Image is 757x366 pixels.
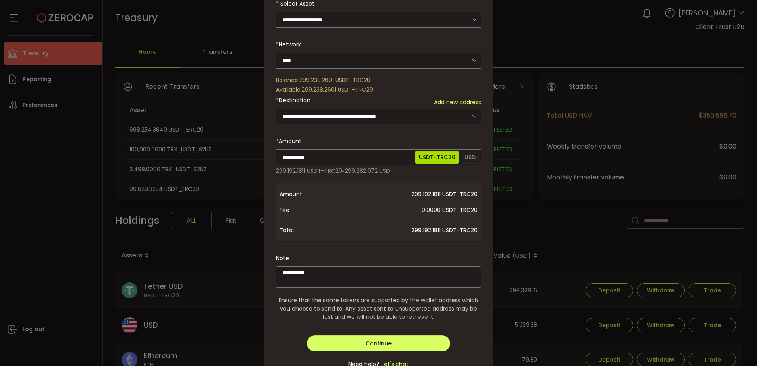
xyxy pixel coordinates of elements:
span: 0.0000 USDT-TRC20 [343,202,477,218]
span: 299,192.1811 USDT-TRC20 [343,186,477,202]
span: 299,192.1811 USDT-TRC20 [276,167,342,175]
span: USDT-TRC20 [415,151,459,164]
span: Amount [279,137,301,145]
span: Continue [365,339,392,347]
span: Add new address [434,98,481,107]
span: Balance: [276,76,299,84]
span: 299,192.1811 USDT-TRC20 [343,222,477,238]
span: Ensure that the same tokens are supported by the wallet address which you choose to send to. Any ... [276,296,481,321]
span: ≈ [342,167,345,175]
span: Destination [279,96,310,104]
span: 299,282.072 USD [345,167,390,175]
span: Available: [276,86,302,93]
span: Fee [280,202,343,218]
span: Total [280,222,343,238]
span: USD [461,151,479,164]
iframe: Chat Widget [717,328,757,366]
span: 299,238.2601 USDT-TRC20 [302,86,373,93]
span: Amount [280,186,343,202]
label: Note [276,254,289,262]
span: 299,238.2601 USDT-TRC20 [299,76,371,84]
button: Continue [307,335,451,351]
